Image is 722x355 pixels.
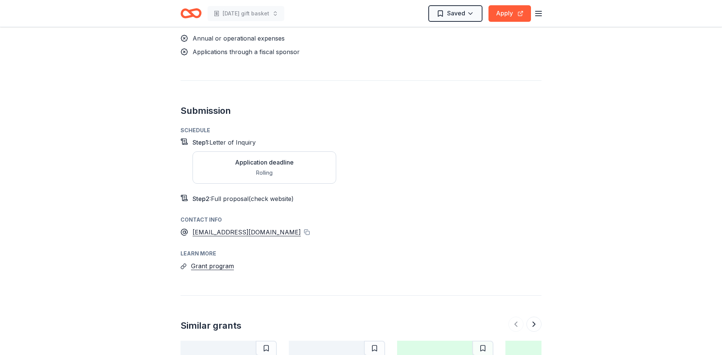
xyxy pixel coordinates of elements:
[180,249,541,258] div: Learn more
[193,139,209,146] span: Step 1 :
[180,215,541,224] div: Contact info
[209,139,256,146] span: Letter of Inquiry
[223,9,269,18] span: [DATE] gift basket
[180,105,541,117] h2: Submission
[180,320,241,332] div: Similar grants
[208,6,284,21] button: [DATE] gift basket
[180,126,541,135] div: Schedule
[193,35,285,42] span: Annual or operational expenses
[193,48,300,56] span: Applications through a fiscal sponsor
[447,8,465,18] span: Saved
[211,195,294,202] span: Full proposal (check website)
[193,227,301,237] a: [EMAIL_ADDRESS][DOMAIN_NAME]
[428,5,482,22] button: Saved
[193,195,211,202] span: Step 2 :
[235,158,294,167] div: Application deadline
[191,261,234,271] button: Grant program
[180,5,202,22] a: Home
[235,168,294,177] div: Rolling
[488,5,531,22] button: Apply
